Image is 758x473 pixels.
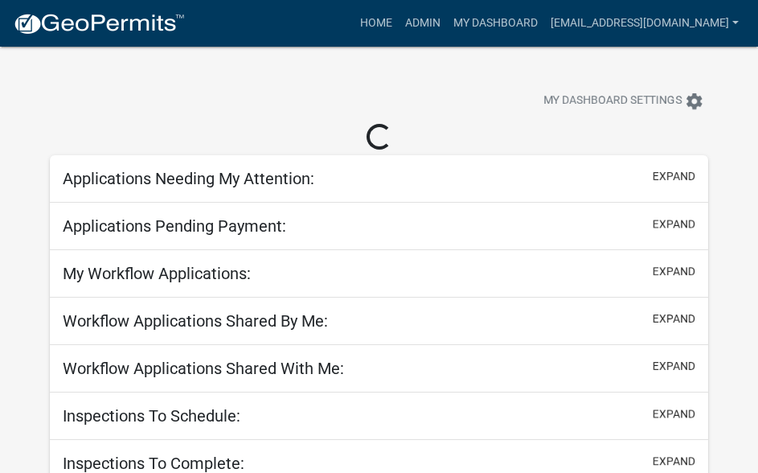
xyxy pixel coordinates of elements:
h5: Inspections To Schedule: [63,406,240,426]
h5: Applications Needing My Attention: [63,169,314,188]
button: expand [653,168,695,185]
h5: Applications Pending Payment: [63,216,286,236]
h5: My Workflow Applications: [63,264,251,283]
i: settings [685,92,704,111]
button: expand [653,358,695,375]
button: My Dashboard Settingssettings [531,85,717,117]
a: Admin [399,8,447,39]
h5: Inspections To Complete: [63,454,244,473]
span: My Dashboard Settings [543,92,682,111]
button: expand [653,453,695,470]
a: [EMAIL_ADDRESS][DOMAIN_NAME] [544,8,745,39]
a: Home [354,8,399,39]
button: expand [653,263,695,280]
h5: Workflow Applications Shared By Me: [63,311,328,331]
h5: Workflow Applications Shared With Me: [63,359,344,378]
a: My Dashboard [447,8,544,39]
button: expand [653,311,695,327]
button: expand [653,216,695,232]
button: expand [653,405,695,422]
